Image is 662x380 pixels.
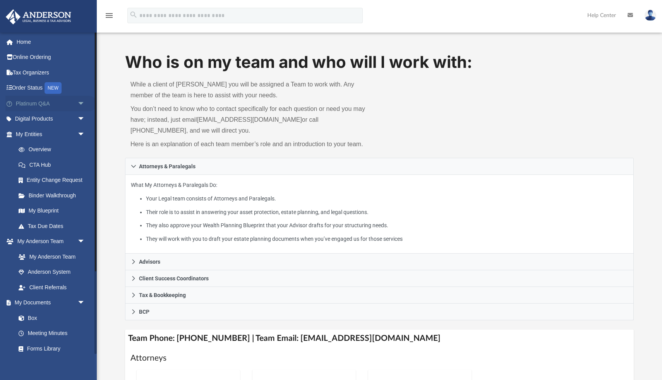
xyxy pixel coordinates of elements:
[11,326,93,341] a: Meeting Minutes
[130,104,374,136] p: You don’t need to know who to contact specifically for each question or need you may have; instea...
[77,96,93,112] span: arrow_drop_down
[125,175,634,254] div: Attorneys & Paralegals
[146,234,628,244] li: They will work with you to draft your estate planning documents when you’ve engaged us for those ...
[11,341,89,356] a: Forms Library
[77,126,93,142] span: arrow_drop_down
[77,295,93,311] span: arrow_drop_down
[77,234,93,250] span: arrow_drop_down
[11,280,93,295] a: Client Referrals
[45,82,62,94] div: NEW
[139,276,209,281] span: Client Success Coordinators
[11,218,97,234] a: Tax Due Dates
[11,173,97,188] a: Entity Change Request
[105,15,114,20] a: menu
[139,164,196,169] span: Attorneys & Paralegals
[125,158,634,175] a: Attorneys & Paralegals
[130,139,374,150] p: Here is an explanation of each team member’s role and an introduction to your team.
[129,10,138,19] i: search
[77,111,93,127] span: arrow_drop_down
[146,221,628,230] li: They also approve your Wealth Planning Blueprint that your Advisor drafts for your structuring ne...
[11,203,93,219] a: My Blueprint
[3,9,74,24] img: Anderson Advisors Platinum Portal
[11,157,97,173] a: CTA Hub
[645,10,656,21] img: User Pic
[125,254,634,270] a: Advisors
[130,79,374,101] p: While a client of [PERSON_NAME] you will be assigned a Team to work with. Any member of the team ...
[5,65,97,80] a: Tax Organizers
[5,295,93,311] a: My Documentsarrow_drop_down
[139,259,160,264] span: Advisors
[105,11,114,20] i: menu
[131,180,628,244] p: What My Attorneys & Paralegals Do:
[139,309,149,314] span: BCP
[5,126,97,142] a: My Entitiesarrow_drop_down
[146,207,628,217] li: Their role is to assist in answering your asset protection, estate planning, and legal questions.
[5,50,97,65] a: Online Ordering
[5,34,97,50] a: Home
[5,80,97,96] a: Order StatusNEW
[125,330,634,347] h4: Team Phone: [PHONE_NUMBER] | Team Email: [EMAIL_ADDRESS][DOMAIN_NAME]
[11,249,89,264] a: My Anderson Team
[5,234,93,249] a: My Anderson Teamarrow_drop_down
[11,310,89,326] a: Box
[11,142,97,157] a: Overview
[125,51,634,74] h1: Who is on my team and who will I work with:
[125,287,634,304] a: Tax & Bookkeeping
[130,352,628,364] h1: Attorneys
[197,116,302,123] a: [EMAIL_ADDRESS][DOMAIN_NAME]
[146,194,628,204] li: Your Legal team consists of Attorneys and Paralegals.
[11,264,93,280] a: Anderson System
[125,304,634,320] a: BCP
[139,292,186,298] span: Tax & Bookkeeping
[5,96,97,111] a: Platinum Q&Aarrow_drop_down
[125,270,634,287] a: Client Success Coordinators
[5,111,97,127] a: Digital Productsarrow_drop_down
[11,188,97,203] a: Binder Walkthrough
